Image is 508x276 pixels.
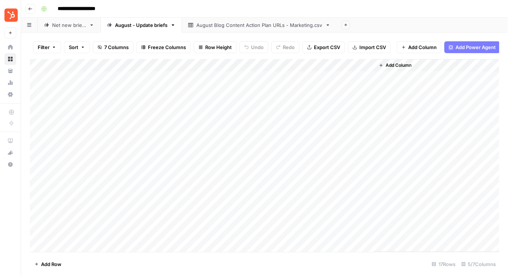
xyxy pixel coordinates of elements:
a: Usage [4,77,16,89]
a: Your Data [4,65,16,77]
button: Sort [64,41,90,53]
button: Add Power Agent [444,41,500,53]
button: Undo [240,41,268,53]
div: August Blog Content Action Plan URLs - Marketing.csv [196,21,322,29]
img: Blog Content Action Plan Logo [4,8,18,22]
span: Add Column [386,62,412,69]
a: Net new briefs [38,18,101,32]
span: Redo [283,44,295,51]
a: Settings [4,89,16,100]
span: Undo [251,44,264,51]
span: Sort [69,44,78,51]
span: Import CSV [359,44,386,51]
button: Import CSV [348,41,391,53]
span: Row Height [205,44,232,51]
span: Add Column [408,44,437,51]
button: Filter [33,41,61,53]
button: Freeze Columns [136,41,191,53]
span: Add Row [41,261,61,268]
span: Add Power Agent [455,44,496,51]
button: Workspace: Blog Content Action Plan [4,6,16,24]
div: Net new briefs [52,21,86,29]
div: What's new? [5,147,16,158]
span: Export CSV [314,44,340,51]
span: 7 Columns [104,44,129,51]
div: August - Update briefs [115,21,167,29]
span: Filter [38,44,50,51]
button: Help + Support [4,159,16,170]
button: Add Column [376,61,414,70]
button: Row Height [194,41,237,53]
button: Add Column [397,41,441,53]
a: August Blog Content Action Plan URLs - Marketing.csv [182,18,337,32]
div: 17 Rows [429,258,458,270]
button: Add Row [30,258,66,270]
button: Export CSV [302,41,345,53]
button: Redo [271,41,299,53]
button: What's new? [4,147,16,159]
a: Browse [4,53,16,65]
span: Freeze Columns [148,44,186,51]
button: 7 Columns [93,41,133,53]
a: AirOps Academy [4,135,16,147]
a: August - Update briefs [101,18,182,32]
a: Home [4,41,16,53]
div: 5/7 Columns [458,258,499,270]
